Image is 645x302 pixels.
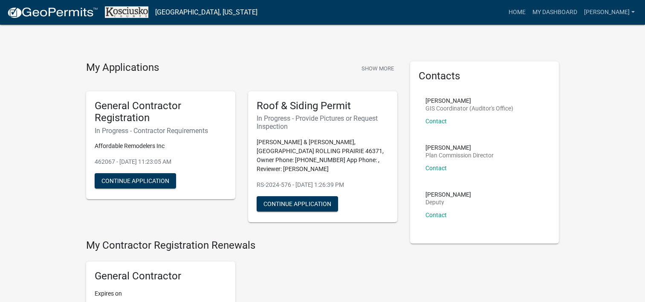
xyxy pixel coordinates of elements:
[425,145,494,151] p: [PERSON_NAME]
[257,138,389,174] p: [PERSON_NAME] & [PERSON_NAME], [GEOGRAPHIC_DATA] ROLLING PRAIRIE 46371, Owner Phone: [PHONE_NUMBE...
[425,152,494,158] p: Plan Commission Director
[95,270,227,282] h5: General Contractor
[581,4,638,20] a: [PERSON_NAME]
[425,199,471,205] p: Deputy
[155,5,257,20] a: [GEOGRAPHIC_DATA], [US_STATE]
[425,192,471,197] p: [PERSON_NAME]
[529,4,581,20] a: My Dashboard
[425,105,513,111] p: GIS Coordinator (Auditor's Office)
[257,180,389,189] p: RS-2024-576 - [DATE] 1:26:39 PM
[86,61,159,74] h4: My Applications
[425,165,447,171] a: Contact
[419,70,551,82] h5: Contacts
[425,98,513,104] p: [PERSON_NAME]
[86,239,397,252] h4: My Contractor Registration Renewals
[95,173,176,189] button: Continue Application
[95,127,227,135] h6: In Progress - Contractor Requirements
[95,157,227,166] p: 462067 - [DATE] 11:23:05 AM
[358,61,397,75] button: Show More
[505,4,529,20] a: Home
[425,118,447,125] a: Contact
[95,289,227,298] p: Expires on
[95,142,227,151] p: Affordable Remodelers Inc
[105,6,148,18] img: Kosciusko County, Indiana
[95,100,227,125] h5: General Contractor Registration
[257,196,338,212] button: Continue Application
[257,100,389,112] h5: Roof & Siding Permit
[425,212,447,218] a: Contact
[257,114,389,131] h6: In Progress - Provide Pictures or Request Inspection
